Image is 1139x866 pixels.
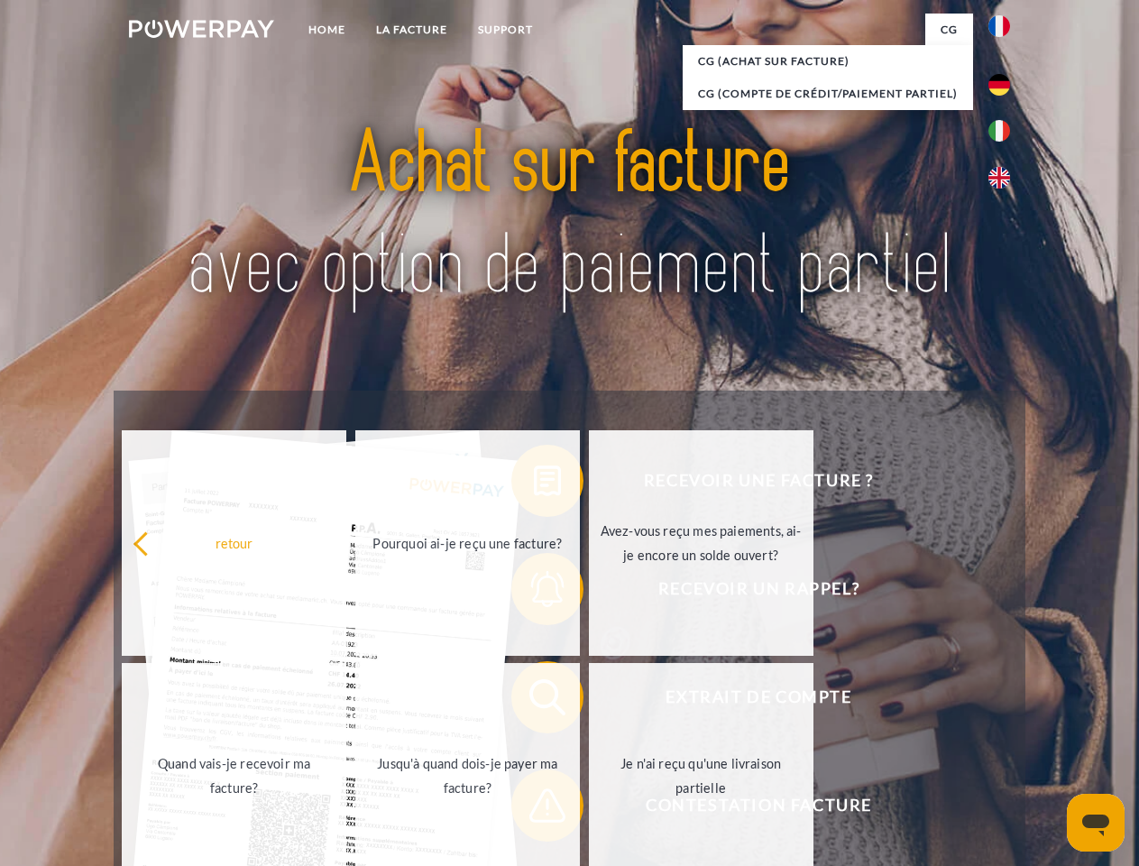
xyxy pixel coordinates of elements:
img: logo-powerpay-white.svg [129,20,274,38]
a: CG (achat sur facture) [683,45,973,78]
img: en [988,167,1010,189]
a: Avez-vous reçu mes paiements, ai-je encore un solde ouvert? [589,430,813,656]
a: Home [293,14,361,46]
a: CG (Compte de crédit/paiement partiel) [683,78,973,110]
a: Support [463,14,548,46]
a: LA FACTURE [361,14,463,46]
div: retour [133,530,335,555]
a: CG [925,14,973,46]
img: fr [988,15,1010,37]
div: Quand vais-je recevoir ma facture? [133,751,335,800]
div: Avez-vous reçu mes paiements, ai-je encore un solde ouvert? [600,519,803,567]
iframe: Bouton de lancement de la fenêtre de messagerie [1067,794,1125,852]
div: Jusqu'à quand dois-je payer ma facture? [366,751,569,800]
div: Pourquoi ai-je reçu une facture? [366,530,569,555]
div: Je n'ai reçu qu'une livraison partielle [600,751,803,800]
img: title-powerpay_fr.svg [172,87,967,345]
img: it [988,120,1010,142]
img: de [988,74,1010,96]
